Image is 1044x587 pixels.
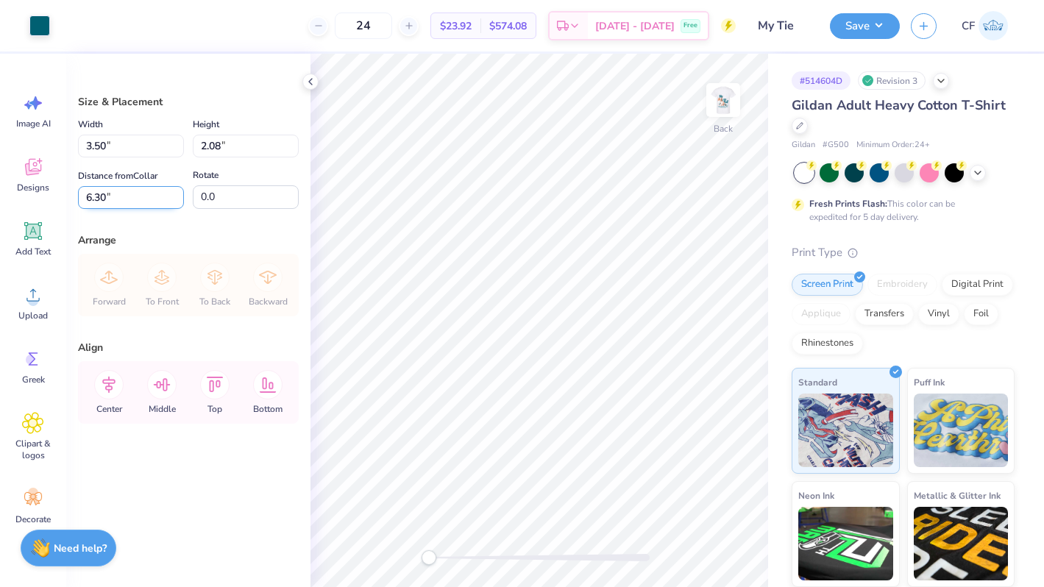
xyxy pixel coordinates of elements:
[858,71,926,90] div: Revision 3
[17,182,49,193] span: Designs
[914,394,1009,467] img: Puff Ink
[683,21,697,31] span: Free
[149,403,176,415] span: Middle
[15,246,51,257] span: Add Text
[335,13,392,39] input: – –
[595,18,675,34] span: [DATE] - [DATE]
[792,139,815,152] span: Gildan
[855,303,914,325] div: Transfers
[792,71,851,90] div: # 514604D
[979,11,1008,40] img: Cameryn Freeman
[22,374,45,385] span: Greek
[193,115,219,133] label: Height
[964,303,998,325] div: Foil
[78,167,157,185] label: Distance from Collar
[792,332,863,355] div: Rhinestones
[856,139,930,152] span: Minimum Order: 24 +
[253,403,283,415] span: Bottom
[962,18,975,35] span: CF
[809,197,990,224] div: This color can be expedited for 5 day delivery.
[792,274,863,296] div: Screen Print
[914,488,1001,503] span: Metallic & Glitter Ink
[96,403,122,415] span: Center
[15,513,51,525] span: Decorate
[798,394,893,467] img: Standard
[918,303,959,325] div: Vinyl
[422,550,436,565] div: Accessibility label
[955,11,1015,40] a: CF
[942,274,1013,296] div: Digital Print
[792,303,851,325] div: Applique
[54,541,107,555] strong: Need help?
[747,11,819,40] input: Untitled Design
[798,488,834,503] span: Neon Ink
[78,94,299,110] div: Size & Placement
[798,374,837,390] span: Standard
[709,85,738,115] img: Back
[18,310,48,321] span: Upload
[440,18,472,34] span: $23.92
[16,118,51,129] span: Image AI
[867,274,937,296] div: Embroidery
[830,13,900,39] button: Save
[798,507,893,580] img: Neon Ink
[78,232,299,248] div: Arrange
[207,403,222,415] span: Top
[914,507,1009,580] img: Metallic & Glitter Ink
[9,438,57,461] span: Clipart & logos
[489,18,527,34] span: $574.08
[809,198,887,210] strong: Fresh Prints Flash:
[714,122,733,135] div: Back
[193,166,219,184] label: Rotate
[792,96,1006,114] span: Gildan Adult Heavy Cotton T-Shirt
[78,340,299,355] div: Align
[792,244,1015,261] div: Print Type
[78,115,103,133] label: Width
[823,139,849,152] span: # G500
[914,374,945,390] span: Puff Ink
